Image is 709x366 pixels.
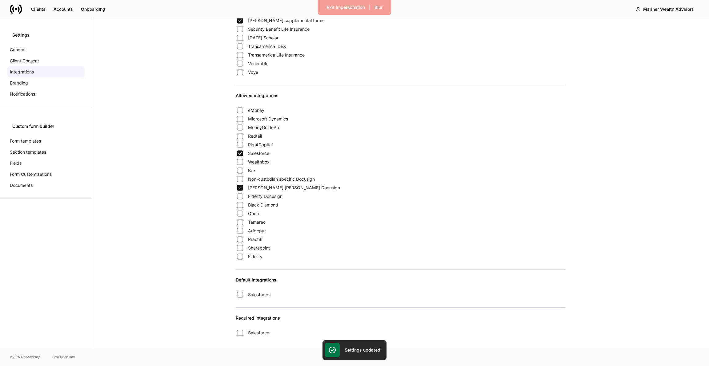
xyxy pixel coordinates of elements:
[248,52,305,58] span: Transamerica Life Insurance
[10,58,39,64] p: Client Consent
[10,149,46,155] p: Section templates
[248,150,269,156] span: Salesforce
[10,171,52,177] p: Form Customizations
[7,158,85,169] a: Fields
[248,245,270,251] span: Sharepoint
[236,315,566,329] div: Required integrations
[248,61,268,67] span: Venerable
[248,124,280,131] span: MoneyGuidePro
[327,5,365,10] div: Exit Impersonation
[248,254,262,260] span: Fidelity
[248,176,315,182] span: Non-custodian specific Docusign
[12,123,80,129] div: Custom form builder
[7,89,85,100] a: Notifications
[248,236,262,242] span: Practifi
[7,44,85,55] a: General
[10,47,25,53] p: General
[10,69,34,75] p: Integrations
[7,180,85,191] a: Documents
[27,4,50,14] button: Clients
[10,138,41,144] p: Form templates
[50,4,77,14] button: Accounts
[81,7,105,11] div: Onboarding
[248,202,278,208] span: Black Diamond
[248,69,258,75] span: Voya
[248,228,266,234] span: Addepar
[248,185,340,191] span: [PERSON_NAME] [PERSON_NAME] Docusign
[7,169,85,180] a: Form Customizations
[10,160,22,166] p: Fields
[248,211,259,217] span: Orion
[248,193,282,199] span: Fidelity Docusign
[12,32,80,38] div: Settings
[248,35,278,41] span: [DATE] Scholar
[631,4,699,15] button: Mariner Wealth Advisors
[345,347,380,353] h5: Settings updated
[375,5,383,10] div: Blur
[371,2,387,12] button: Blur
[248,26,310,32] span: Security Benefit Life Insurance
[7,77,85,89] a: Branding
[54,7,73,11] div: Accounts
[7,136,85,147] a: Form templates
[248,167,256,174] span: Box
[7,66,85,77] a: Integrations
[248,292,269,298] span: Salesforce
[248,159,270,165] span: Wealthbox
[248,330,269,336] span: Salesforce
[248,142,273,148] span: RightCapital
[31,7,46,11] div: Clients
[7,55,85,66] a: Client Consent
[10,354,40,359] span: © 2025 OneAdvisory
[643,7,694,11] div: Mariner Wealth Advisors
[7,147,85,158] a: Section templates
[248,219,266,225] span: Tamarac
[248,116,288,122] span: Microsoft Dynamics
[52,354,75,359] a: Data Disclaimer
[77,4,109,14] button: Onboarding
[248,107,264,113] span: eMoney
[10,80,28,86] p: Branding
[10,91,35,97] p: Notifications
[236,92,566,106] div: Allowed integrations
[248,43,286,49] span: Transamerica IDEX
[236,277,566,290] div: Default integrations
[323,2,369,12] button: Exit Impersonation
[248,18,324,24] span: [PERSON_NAME] supplemental forms
[10,182,33,188] p: Documents
[248,133,262,139] span: Redtail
